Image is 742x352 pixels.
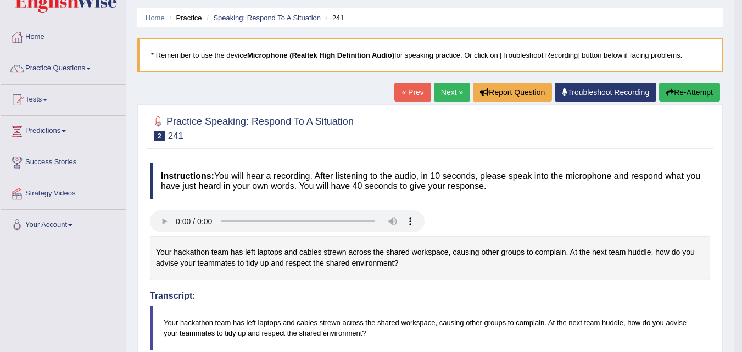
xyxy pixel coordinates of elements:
a: Next » [434,83,470,102]
a: Predictions [1,116,126,143]
a: Speaking: Respond To A Situation [213,14,321,22]
button: Report Question [473,83,552,102]
h4: You will hear a recording. After listening to the audio, in 10 seconds, please speak into the mic... [150,163,710,199]
div: Your hackathon team has left laptops and cables strewn across the shared workspace, causing other... [150,236,710,280]
b: Instructions: [161,171,214,181]
li: Practice [166,13,202,23]
h2: Practice Speaking: Respond To A Situation [150,114,354,141]
span: 2 [154,131,165,141]
blockquote: * Remember to use the device for speaking practice. Or click on [Troubleshoot Recording] button b... [137,38,723,72]
blockquote: Your hackathon team has left laptops and cables strewn across the shared workspace, causing other... [150,306,710,350]
a: Troubleshoot Recording [555,83,656,102]
li: 241 [323,13,344,23]
button: Re-Attempt [659,83,720,102]
a: Strategy Videos [1,178,126,206]
a: Success Stories [1,147,126,175]
a: Practice Questions [1,53,126,81]
a: Tests [1,85,126,112]
a: Your Account [1,210,126,237]
small: 241 [168,131,183,141]
a: Home [146,14,165,22]
b: Microphone (Realtek High Definition Audio) [247,51,394,59]
a: « Prev [394,83,431,102]
a: Home [1,22,126,49]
